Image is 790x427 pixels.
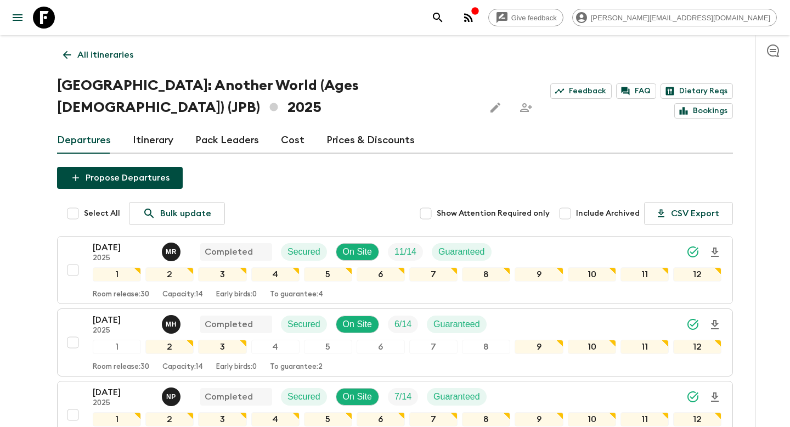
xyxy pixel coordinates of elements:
span: Select All [84,208,120,219]
div: Trip Fill [388,243,423,261]
a: Dietary Reqs [661,83,733,99]
div: 9 [515,267,563,282]
div: 3 [198,267,246,282]
a: Prices & Discounts [326,127,415,154]
div: 5 [304,267,352,282]
p: Capacity: 14 [162,363,203,372]
span: Naoko Pogede [162,391,183,400]
div: 7 [409,267,458,282]
div: 6 [357,267,405,282]
div: 1 [93,267,141,282]
svg: Download Onboarding [708,318,721,332]
a: Pack Leaders [195,127,259,154]
p: Guaranteed [433,318,480,331]
p: To guarantee: 4 [270,290,323,299]
div: 12 [673,267,721,282]
div: On Site [336,388,379,406]
p: On Site [343,390,372,403]
p: Bulk update [160,207,211,220]
p: Guaranteed [438,245,485,259]
div: 1 [93,340,141,354]
div: 4 [251,340,300,354]
div: 3 [198,340,246,354]
p: Guaranteed [433,390,480,403]
div: 2 [145,412,194,426]
p: 2025 [93,399,153,408]
div: 9 [515,340,563,354]
button: menu [7,7,29,29]
div: Trip Fill [388,388,418,406]
span: Mayumi Hosokawa [162,318,183,327]
button: [DATE]2025Mayumi HosokawaCompletedSecuredOn SiteTrip FillGuaranteed123456789101112Room release:30... [57,308,733,377]
div: 12 [673,340,721,354]
p: To guarantee: 2 [270,363,323,372]
div: 1 [93,412,141,426]
p: Completed [205,318,253,331]
p: Completed [205,245,253,259]
p: [DATE] [93,313,153,327]
div: Secured [281,243,327,261]
p: All itineraries [77,48,133,61]
svg: Synced Successfully [686,318,699,331]
p: On Site [343,245,372,259]
p: Room release: 30 [93,363,149,372]
p: On Site [343,318,372,331]
a: Give feedback [488,9,563,26]
div: Trip Fill [388,316,418,333]
h1: [GEOGRAPHIC_DATA]: Another World (Ages [DEMOGRAPHIC_DATA]) (JPB) 2025 [57,75,476,119]
button: search adventures [427,7,449,29]
div: 10 [568,412,616,426]
div: 12 [673,412,721,426]
div: 10 [568,340,616,354]
p: 7 / 14 [394,390,411,403]
span: Share this itinerary [515,97,537,119]
div: [PERSON_NAME][EMAIL_ADDRESS][DOMAIN_NAME] [572,9,777,26]
span: Include Archived [576,208,640,219]
a: All itineraries [57,44,139,66]
span: Show Attention Required only [437,208,550,219]
p: 6 / 14 [394,318,411,331]
div: Secured [281,316,327,333]
p: [DATE] [93,386,153,399]
div: 7 [409,412,458,426]
p: Early birds: 0 [216,290,257,299]
span: [PERSON_NAME][EMAIL_ADDRESS][DOMAIN_NAME] [585,14,776,22]
button: Edit this itinerary [484,97,506,119]
a: Bookings [674,103,733,119]
div: 5 [304,412,352,426]
div: 3 [198,412,246,426]
span: Mamico Reich [162,246,183,255]
p: Secured [287,318,320,331]
div: 5 [304,340,352,354]
p: Capacity: 14 [162,290,203,299]
span: Give feedback [505,14,563,22]
svg: Synced Successfully [686,245,699,259]
div: 8 [462,340,510,354]
div: 2 [145,267,194,282]
p: [DATE] [93,241,153,254]
a: Cost [281,127,304,154]
svg: Synced Successfully [686,390,699,403]
div: 11 [620,412,669,426]
p: Early birds: 0 [216,363,257,372]
p: Room release: 30 [93,290,149,299]
p: 11 / 14 [394,245,416,259]
a: FAQ [616,83,656,99]
div: 9 [515,412,563,426]
p: Secured [287,390,320,403]
div: 6 [357,412,405,426]
div: 8 [462,267,510,282]
div: 11 [620,340,669,354]
div: 2 [145,340,194,354]
div: 10 [568,267,616,282]
button: CSV Export [644,202,733,225]
div: On Site [336,243,379,261]
p: Secured [287,245,320,259]
div: Secured [281,388,327,406]
button: Propose Departures [57,167,183,189]
a: Feedback [550,83,612,99]
div: 4 [251,412,300,426]
svg: Download Onboarding [708,246,721,259]
div: 6 [357,340,405,354]
div: On Site [336,316,379,333]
